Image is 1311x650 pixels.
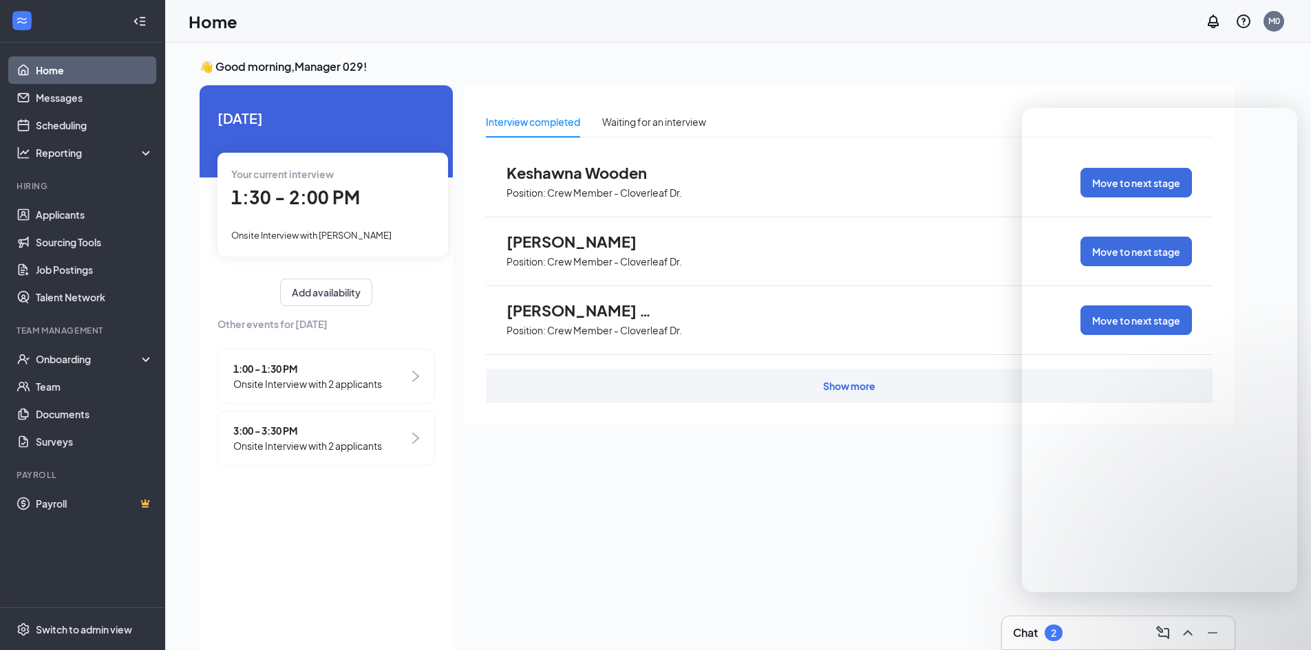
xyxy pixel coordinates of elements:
span: 1:00 - 1:30 PM [233,361,382,376]
div: 2 [1051,627,1056,639]
div: Switch to admin view [36,622,132,636]
p: Crew Member - Cloverleaf Dr. [547,186,682,199]
h1: Home [189,10,237,33]
svg: UserCheck [17,352,30,366]
a: Documents [36,400,153,428]
div: Onboarding [36,352,142,366]
svg: Collapse [133,14,147,28]
div: Team Management [17,325,151,336]
p: Position: [507,255,546,268]
span: [DATE] [217,107,435,129]
a: Job Postings [36,256,153,283]
span: [PERSON_NAME] Fab [507,301,658,319]
p: Position: [507,186,546,199]
span: [PERSON_NAME] [507,232,658,250]
a: Scheduling [36,111,153,139]
span: 1:30 - 2:00 PM [231,186,360,208]
a: Surveys [36,428,153,455]
iframe: Intercom live chat [1022,108,1297,592]
button: Minimize [1202,622,1224,644]
span: Onsite Interview with 2 applicants [233,376,382,391]
h3: Chat [1013,625,1038,640]
div: Reporting [36,146,154,160]
a: Applicants [36,201,153,228]
button: ComposeMessage [1152,622,1174,644]
div: Payroll [17,469,151,481]
svg: ComposeMessage [1155,625,1171,641]
svg: ChevronUp [1180,625,1196,641]
a: Messages [36,84,153,111]
span: Onsite Interview with [PERSON_NAME] [231,230,392,241]
a: Sourcing Tools [36,228,153,256]
span: Onsite Interview with 2 applicants [233,438,382,453]
span: Keshawna Wooden [507,164,658,182]
iframe: Intercom live chat [1264,603,1297,636]
div: M0 [1268,15,1280,27]
span: Your current interview [231,168,334,180]
a: Home [36,56,153,84]
div: Show more [823,379,875,393]
a: Talent Network [36,283,153,311]
div: Interview completed [486,114,580,129]
span: 3:00 - 3:30 PM [233,423,382,438]
button: Add availability [280,279,372,306]
button: ChevronUp [1177,622,1199,644]
svg: WorkstreamLogo [15,14,29,28]
div: Hiring [17,180,151,192]
svg: Settings [17,622,30,636]
span: Other events for [DATE] [217,316,435,332]
p: Position: [507,324,546,337]
svg: Analysis [17,146,30,160]
h3: 👋 Good morning, Manager 029 ! [200,59,1235,74]
svg: QuestionInfo [1235,13,1252,30]
p: Crew Member - Cloverleaf Dr. [547,255,682,268]
svg: Notifications [1205,13,1222,30]
a: Team [36,373,153,400]
div: Waiting for an interview [602,114,706,129]
svg: Minimize [1204,625,1221,641]
p: Crew Member - Cloverleaf Dr. [547,324,682,337]
a: PayrollCrown [36,490,153,517]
